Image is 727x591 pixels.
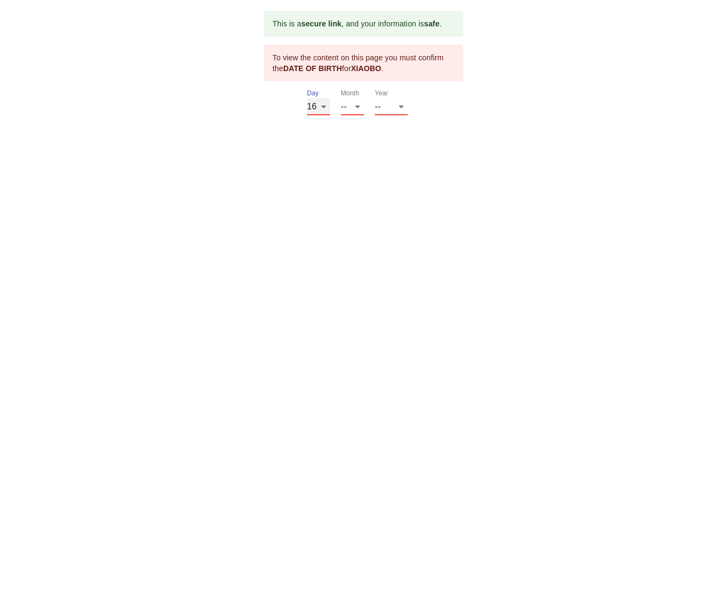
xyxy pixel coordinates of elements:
b: DATE OF BIRTH [283,64,342,73]
b: safe [424,19,439,28]
label: Day [307,91,319,97]
div: To view the content on this page you must confirm the for . [272,48,455,78]
label: Month [341,91,359,97]
b: secure link [301,19,341,28]
div: This is a , and your information is . [272,14,442,33]
b: XIAOBO [351,64,381,73]
label: Year [375,91,388,97]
